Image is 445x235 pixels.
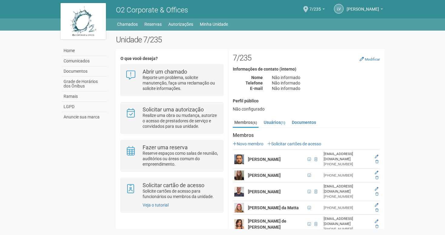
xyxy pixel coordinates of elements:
[309,8,325,12] a: 7/235
[347,1,379,12] span: Luciano Vasconcelos Galvão Filho
[62,66,107,77] a: Documentos
[375,160,378,164] a: Excluir membro
[125,183,218,199] a: Solicitar cartão de acesso Solicite cartões de acesso para funcionários ou membros da unidade.
[125,145,218,167] a: Fazer uma reserva Reserve espaços como salas de reunião, auditórios ou áreas comum do empreendime...
[324,216,369,227] div: [EMAIL_ADDRESS][DOMAIN_NAME]
[324,227,369,232] div: [PHONE_NUMBER]
[143,75,219,91] p: Reporte um problema, solicite manutenção, faça uma reclamação ou solicite informações.
[262,118,287,127] a: Usuários(1)
[143,106,204,113] strong: Solicitar uma autorização
[248,173,281,178] strong: [PERSON_NAME]
[248,189,281,194] strong: [PERSON_NAME]
[375,154,378,159] a: Editar membro
[250,86,263,91] strong: E-mail
[143,151,219,167] p: Reserve espaços como salas de reunião, auditórios ou áreas comum do empreendimento.
[246,81,263,85] strong: Telefone
[117,20,138,28] a: Chamados
[234,187,244,197] img: user.png
[347,8,383,12] a: [PERSON_NAME]
[125,107,218,129] a: Solicitar uma autorização Realize uma obra ou mudança, autorize o acesso de prestadores de serviç...
[233,133,380,138] strong: Membros
[144,20,162,28] a: Reservas
[62,46,107,56] a: Home
[365,57,380,61] small: Modificar
[375,176,378,180] a: Excluir membro
[324,205,369,210] div: [PHONE_NUMBER]
[62,91,107,102] a: Ramais
[324,162,369,167] div: [PHONE_NUMBER]
[143,188,219,199] p: Solicite cartões de acesso para funcionários ou membros da unidade.
[61,3,106,39] img: logo.jpg
[375,170,378,175] a: Editar membro
[360,57,380,61] a: Modificar
[233,141,263,146] a: Novo membro
[375,219,378,223] a: Editar membro
[168,20,193,28] a: Autorizações
[251,75,263,80] strong: Nome
[375,208,378,212] a: Excluir membro
[233,99,380,103] h4: Perfil público
[234,219,244,229] img: user.png
[375,224,378,229] a: Excluir membro
[143,203,169,207] a: Veja o tutorial
[375,203,378,207] a: Editar membro
[334,4,344,14] a: LV
[248,205,299,210] strong: [PERSON_NAME] da Matta
[267,141,321,146] a: Solicitar cartões de acesso
[120,56,223,61] h4: O que você deseja?
[267,75,384,80] div: Não informado
[200,20,228,28] a: Minha Unidade
[143,68,187,75] strong: Abrir um chamado
[252,121,257,125] small: (6)
[116,6,188,14] span: O2 Corporate & Offices
[62,56,107,66] a: Comunicados
[62,77,107,91] a: Grade de Horários dos Ônibus
[143,113,219,129] p: Realize uma obra ou mudança, autorize o acesso de prestadores de serviço e convidados para sua un...
[116,35,384,44] h2: Unidade 7/235
[234,203,244,213] img: user.png
[143,144,188,151] strong: Fazer uma reserva
[248,219,286,230] strong: [PERSON_NAME] de [PERSON_NAME]
[233,118,259,128] a: Membros(6)
[281,121,285,125] small: (1)
[62,112,107,122] a: Anuncie sua marca
[233,106,380,112] div: Não configurado
[248,157,281,162] strong: [PERSON_NAME]
[234,154,244,164] img: user.png
[290,118,318,127] a: Documentos
[375,187,378,191] a: Editar membro
[234,170,244,180] img: user.png
[233,67,380,71] h4: Informações de contato (interno)
[375,192,378,196] a: Excluir membro
[309,1,321,12] span: 7/235
[267,80,384,86] div: Não informado
[267,86,384,91] div: Não informado
[324,194,369,199] div: [PHONE_NUMBER]
[324,173,369,178] div: [PHONE_NUMBER]
[233,53,380,62] h2: 7/235
[125,69,218,91] a: Abrir um chamado Reporte um problema, solicite manutenção, faça uma reclamação ou solicite inform...
[324,151,369,162] div: [EMAIL_ADDRESS][DOMAIN_NAME]
[62,102,107,112] a: LGPD
[143,182,204,188] strong: Solicitar cartão de acesso
[324,184,369,194] div: [EMAIL_ADDRESS][DOMAIN_NAME]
